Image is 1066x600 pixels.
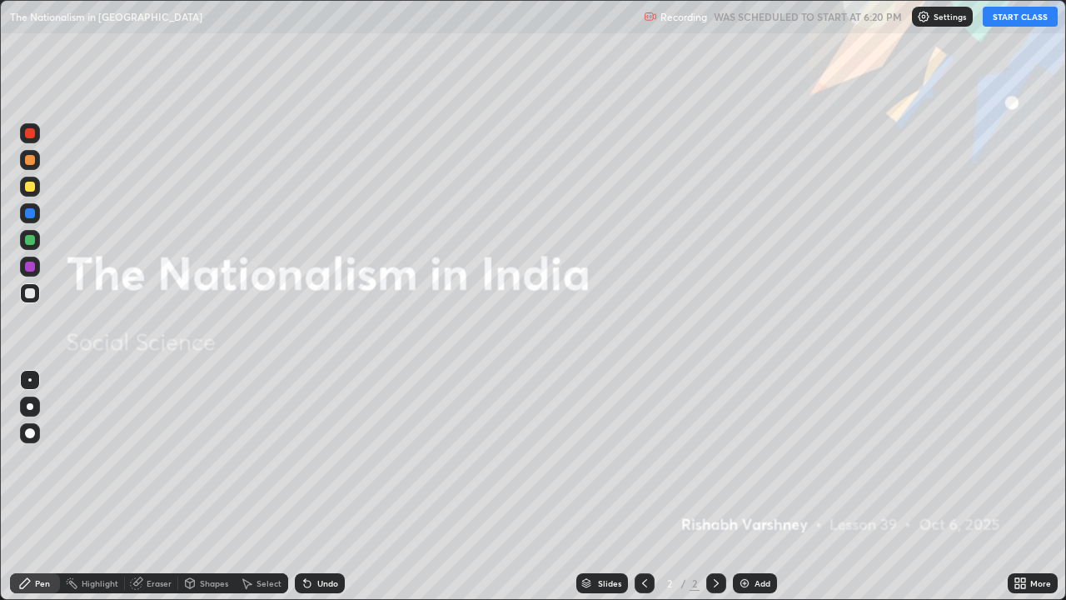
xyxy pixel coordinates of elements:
[10,10,202,23] p: The Nationalism in [GEOGRAPHIC_DATA]
[738,577,751,590] img: add-slide-button
[35,579,50,587] div: Pen
[644,10,657,23] img: recording.375f2c34.svg
[690,576,700,591] div: 2
[661,578,678,588] div: 2
[200,579,228,587] div: Shapes
[714,9,902,24] h5: WAS SCHEDULED TO START AT 6:20 PM
[934,12,966,21] p: Settings
[317,579,338,587] div: Undo
[147,579,172,587] div: Eraser
[983,7,1058,27] button: START CLASS
[755,579,770,587] div: Add
[660,11,707,23] p: Recording
[82,579,118,587] div: Highlight
[681,578,686,588] div: /
[598,579,621,587] div: Slides
[1030,579,1051,587] div: More
[257,579,281,587] div: Select
[917,10,930,23] img: class-settings-icons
